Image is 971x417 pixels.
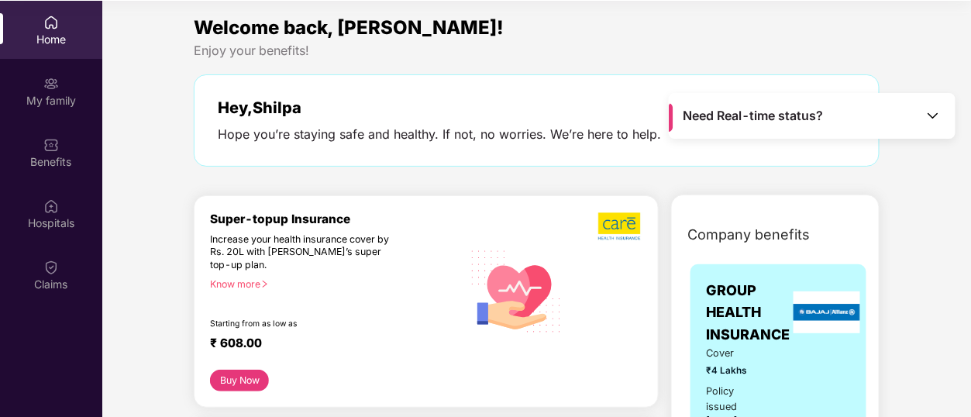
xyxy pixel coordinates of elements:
img: svg+xml;base64,PHN2ZyBpZD0iQ2xhaW0iIHhtbG5zPSJodHRwOi8vd3d3LnczLm9yZy8yMDAwL3N2ZyIgd2lkdGg9IjIwIi... [43,260,59,275]
div: Super-topup Insurance [210,212,462,226]
div: Know more [210,278,453,289]
div: Starting from as low as [210,319,396,329]
img: Toggle Icon [925,108,941,123]
span: ₹4 Lakhs [706,364,757,377]
div: ₹ 608.00 [210,336,446,354]
img: svg+xml;base64,PHN2ZyBpZD0iQmVuZWZpdHMiIHhtbG5zPSJodHRwOi8vd3d3LnczLm9yZy8yMDAwL3N2ZyIgd2lkdGg9Ij... [43,137,59,153]
span: right [260,280,269,288]
div: Policy issued [706,384,757,415]
img: svg+xml;base64,PHN2ZyB3aWR0aD0iMjAiIGhlaWdodD0iMjAiIHZpZXdCb3g9IjAgMCAyMCAyMCIgZmlsbD0ibm9uZSIgeG... [43,76,59,91]
div: Hey, Shilpa [218,98,661,117]
span: Company benefits [687,224,810,246]
button: Buy Now [210,370,269,391]
div: Enjoy your benefits! [194,43,879,59]
span: GROUP HEALTH INSURANCE [706,280,790,346]
img: b5dec4f62d2307b9de63beb79f102df3.png [598,212,642,241]
img: svg+xml;base64,PHN2ZyBpZD0iSG9tZSIgeG1sbnM9Imh0dHA6Ly93d3cudzMub3JnLzIwMDAvc3ZnIiB3aWR0aD0iMjAiIG... [43,15,59,30]
span: Welcome back, [PERSON_NAME]! [194,16,504,39]
div: Hope you’re staying safe and healthy. If not, no worries. We’re here to help. [218,126,661,143]
span: Cover [706,346,757,361]
div: Increase your health insurance cover by Rs. 20L with [PERSON_NAME]’s super top-up plan. [210,233,395,271]
img: svg+xml;base64,PHN2ZyB4bWxucz0iaHR0cDovL3d3dy53My5vcmcvMjAwMC9zdmciIHhtbG5zOnhsaW5rPSJodHRwOi8vd3... [463,236,570,346]
img: insurerLogo [794,291,860,333]
img: svg+xml;base64,PHN2ZyBpZD0iSG9zcGl0YWxzIiB4bWxucz0iaHR0cDovL3d3dy53My5vcmcvMjAwMC9zdmciIHdpZHRoPS... [43,198,59,214]
span: Need Real-time status? [683,108,824,124]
